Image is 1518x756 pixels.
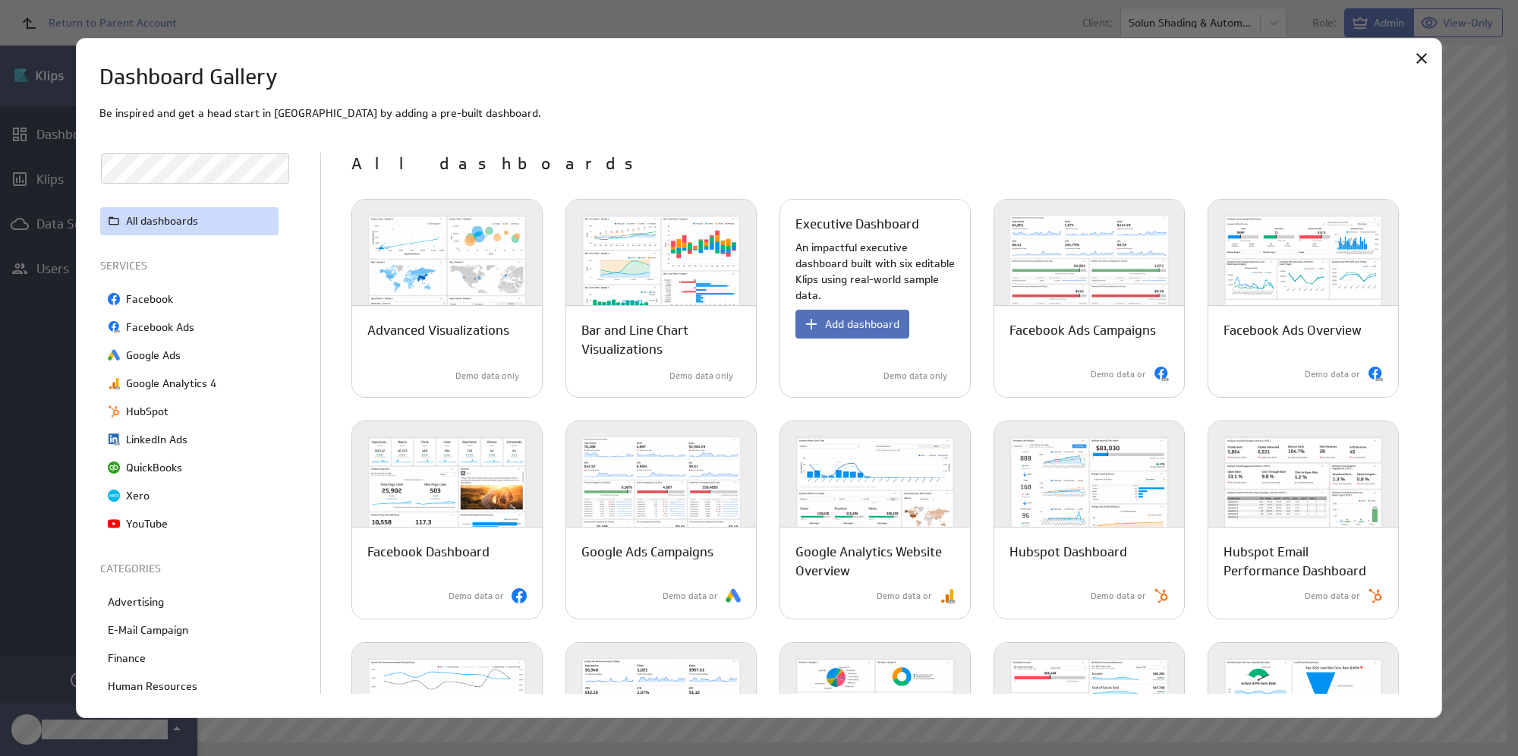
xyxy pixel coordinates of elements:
[1305,590,1360,603] p: Demo data or
[1368,367,1383,382] img: Facebook Ads
[795,543,955,581] p: Google Analytics Website Overview
[100,258,282,274] p: SERVICES
[126,376,216,392] p: Google Analytics 4
[126,460,182,476] p: QuickBooks
[1208,200,1398,336] img: facebook_ads_dashboard-light-600x400.png
[512,588,527,603] img: Facebook
[126,320,194,335] p: Facebook Ads
[1009,321,1156,340] p: Facebook Ads Campaigns
[108,293,120,305] img: image729517258887019810.png
[100,561,282,577] p: CATEGORIES
[1224,321,1362,340] p: Facebook Ads Overview
[883,370,947,383] p: Demo data only
[1091,368,1146,381] p: Demo data or
[994,200,1184,336] img: facebook_ads_campaigns-light-600x400.png
[795,215,919,234] p: Executive Dashboard
[726,588,741,603] img: Google Ads
[367,543,490,562] p: Facebook Dashboard
[108,622,188,638] p: E-Mail Campaign
[126,404,168,420] p: HubSpot
[1208,421,1398,558] img: hubspot-email-dashboard-light-600x400.png
[126,213,198,229] p: All dashboards
[367,321,509,340] p: Advanced Visualizations
[581,321,741,359] p: Bar and Line Chart Visualizations
[795,310,909,339] button: Add dashboard
[108,321,120,333] img: image2754833655435752804.png
[126,488,150,504] p: Xero
[108,650,146,666] p: Finance
[108,679,197,695] p: Human Resources
[1154,588,1169,603] img: HubSpot
[108,461,120,474] img: image5502353411254158712.png
[126,432,187,448] p: LinkedIn Ads
[99,61,278,93] h1: Dashboard Gallery
[994,421,1184,558] img: hubspot_dashboard-light-600x400.png
[581,543,713,562] p: Google Ads Campaigns
[352,200,542,336] img: advanced_visualizations-light-600x400.png
[566,421,756,558] img: google_ads_performance-light-600x400.png
[108,349,120,361] img: image8417636050194330799.png
[825,317,899,331] span: Add dashboard
[99,106,1419,121] p: Be inspired and get a head start in [GEOGRAPHIC_DATA] by adding a pre-built dashboard.
[108,490,120,502] img: image3155776258136118639.png
[1091,590,1146,603] p: Demo data or
[352,421,542,558] img: facebook_dashboard-light-600x400.png
[108,377,120,389] img: image6502031566950861830.png
[795,240,955,304] p: An impactful executive dashboard built with six editable Klips using real-world sample data.
[351,153,1418,177] p: All dashboards
[108,594,164,610] p: Advertising
[1224,543,1383,581] p: Hubspot Email Performance Dashboard
[877,590,932,603] p: Demo data or
[108,433,120,446] img: image1858912082062294012.png
[1009,543,1127,562] p: Hubspot Dashboard
[669,370,733,383] p: Demo data only
[566,200,756,336] img: bar_line_chart-light-600x400.png
[126,516,168,532] p: YouTube
[940,588,955,603] img: Google Analytics 4
[1154,367,1169,382] img: Facebook Ads
[1305,368,1360,381] p: Demo data or
[108,518,120,530] img: image7114667537295097211.png
[126,348,181,364] p: Google Ads
[449,590,504,603] p: Demo data or
[126,291,173,307] p: Facebook
[780,421,970,558] img: ga_website_overview-light-600x400.png
[108,405,120,417] img: image4788249492605619304.png
[1409,46,1435,71] div: Close
[455,370,519,383] p: Demo data only
[1368,588,1383,603] img: HubSpot
[663,590,718,603] p: Demo data or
